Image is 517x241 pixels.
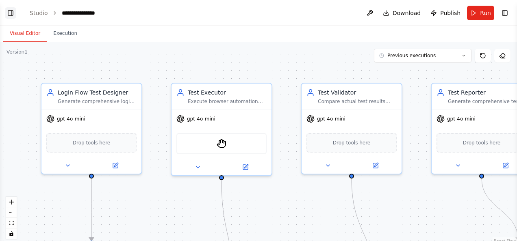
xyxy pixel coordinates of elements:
[58,88,137,97] div: Login Flow Test Designer
[188,98,267,105] div: Execute browser automation tests on the OrangeHRM demo website using the test cases provided by t...
[352,161,398,170] button: Open in side panel
[87,178,96,241] g: Edge from d6e9fa8b-8079-4bdc-b2be-d2ff1a8f8610 to 93823ea3-22f4-46f2-8a58-165bed08897f
[41,83,142,174] div: Login Flow Test DesignerGenerate comprehensive login test cases for the OrangeHRM demo website in...
[188,88,267,97] div: Test Executor
[6,197,17,207] button: zoom in
[463,139,501,147] span: Drop tools here
[171,83,272,176] div: Test ExecutorExecute browser automation tests on the OrangeHRM demo website using the test cases ...
[499,7,510,19] button: Show right sidebar
[58,98,137,105] div: Generate comprehensive login test cases for the OrangeHRM demo website including valid credential...
[301,83,402,174] div: Test ValidatorCompare actual test results against expected outcomes and determine pass/fail statu...
[427,6,464,20] button: Publish
[3,25,47,42] button: Visual Editor
[57,116,85,122] span: gpt-4o-mini
[318,88,397,97] div: Test Validator
[222,162,268,172] button: Open in side panel
[440,9,461,17] span: Publish
[447,116,476,122] span: gpt-4o-mini
[7,49,28,55] div: Version 1
[317,116,345,122] span: gpt-4o-mini
[333,139,371,147] span: Drop tools here
[393,9,421,17] span: Download
[6,197,17,239] div: React Flow controls
[217,139,226,148] img: StagehandTool
[6,228,17,239] button: toggle interactivity
[380,6,424,20] button: Download
[187,116,215,122] span: gpt-4o-mini
[480,9,491,17] span: Run
[47,25,84,42] button: Execution
[374,49,471,62] button: Previous executions
[387,52,436,59] span: Previous executions
[73,139,111,147] span: Drop tools here
[30,10,48,16] a: Studio
[6,207,17,218] button: zoom out
[92,161,138,170] button: Open in side panel
[6,218,17,228] button: fit view
[5,7,16,19] button: Show left sidebar
[318,98,397,105] div: Compare actual test results against expected outcomes and determine pass/fail status for each tes...
[467,6,494,20] button: Run
[30,9,102,17] nav: breadcrumb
